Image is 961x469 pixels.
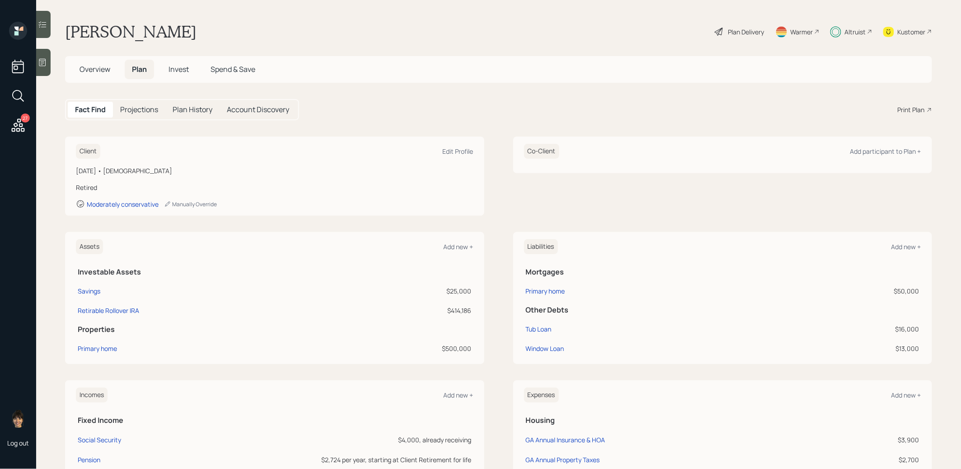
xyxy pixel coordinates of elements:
div: Add new + [891,242,921,251]
h5: Properties [78,325,472,334]
h1: [PERSON_NAME] [65,22,197,42]
h5: Other Debts [526,306,920,314]
div: Primary home [78,344,117,353]
h5: Housing [526,416,920,425]
div: Add new + [444,391,473,399]
div: 27 [21,114,30,123]
div: Pension [78,455,100,464]
div: Edit Profile [443,147,473,156]
div: [DATE] • [DEMOGRAPHIC_DATA] [76,166,473,175]
div: Plan Delivery [728,27,764,37]
span: Overview [80,64,110,74]
span: Invest [169,64,189,74]
div: $414,186 [342,306,472,315]
h5: Projections [120,105,158,114]
h5: Fact Find [75,105,106,114]
div: Kustomer [898,27,926,37]
div: $13,000 [763,344,919,353]
div: $25,000 [342,286,472,296]
div: $2,724 per year, starting at Client Retirement for life [223,455,472,464]
span: Plan [132,64,147,74]
h5: Investable Assets [78,268,472,276]
div: Warmer [791,27,813,37]
div: Print Plan [898,105,925,114]
div: Primary home [526,286,565,296]
h5: Mortgages [526,268,920,276]
div: Window Loan [526,344,564,353]
div: Add new + [891,391,921,399]
img: treva-nostdahl-headshot.png [9,410,27,428]
span: Spend & Save [211,64,255,74]
div: GA Annual Insurance & HOA [526,436,605,444]
div: Savings [78,286,100,296]
div: $3,900 [749,435,919,445]
div: Tub Loan [526,324,552,334]
h5: Account Discovery [227,105,289,114]
div: Add participant to Plan + [850,147,921,156]
div: $2,700 [749,455,919,464]
div: Add new + [444,242,473,251]
div: $16,000 [763,324,919,334]
div: Retired [76,183,473,192]
h6: Liabilities [524,239,558,254]
div: $500,000 [342,344,472,353]
div: Log out [7,439,29,447]
h6: Incomes [76,388,108,403]
div: Social Security [78,436,121,444]
h5: Plan History [173,105,212,114]
div: Moderately conservative [87,200,159,208]
div: $4,000, already receiving [223,435,472,445]
div: $50,000 [763,286,919,296]
h6: Expenses [524,388,559,403]
div: GA Annual Property Taxes [526,455,600,464]
div: Retirable Rollover IRA [78,306,139,315]
h6: Assets [76,239,103,254]
h5: Fixed Income [78,416,472,425]
div: Altruist [845,27,866,37]
h6: Co-Client [524,144,559,159]
h6: Client [76,144,100,159]
div: Manually Override [164,200,217,208]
